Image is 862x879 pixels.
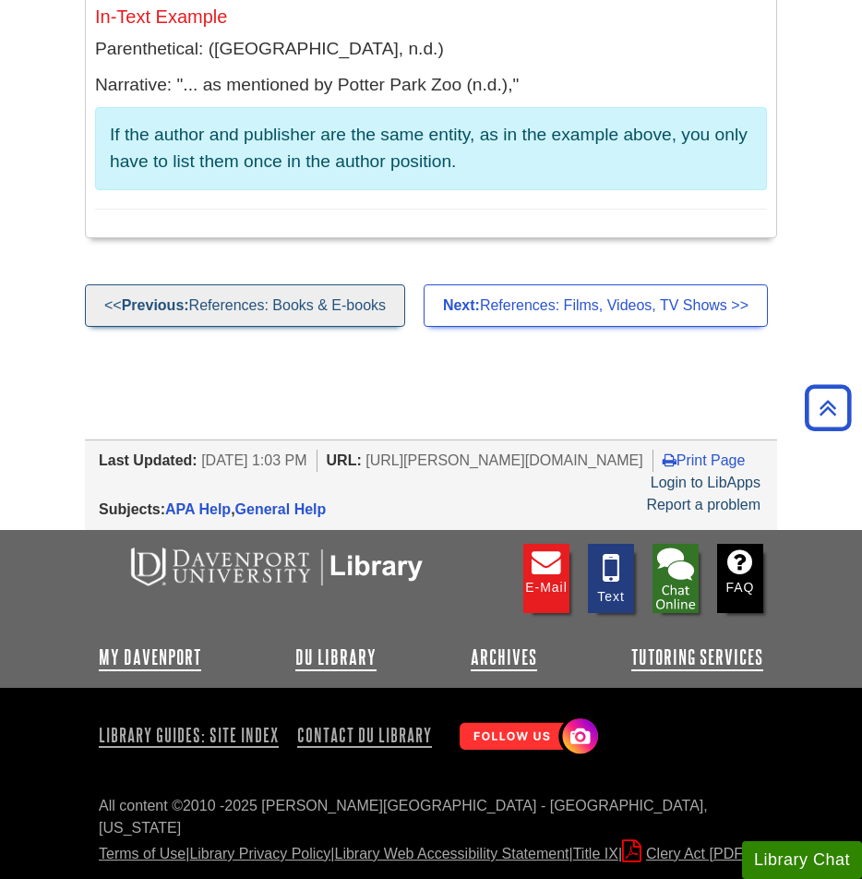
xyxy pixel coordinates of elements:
a: APA Help [165,501,231,517]
a: General Help [235,501,327,517]
a: DU Library [295,646,377,668]
img: Follow Us! Instagram [450,711,603,764]
a: Back to Top [798,395,857,420]
a: Report a problem [646,497,760,512]
a: My Davenport [99,646,201,668]
a: E-mail [523,544,569,613]
strong: Previous: [122,297,189,313]
a: Contact DU Library [290,719,439,751]
a: Library Web Accessibility Statement [335,846,569,861]
a: Terms of Use [99,846,186,861]
a: FAQ [717,544,763,613]
a: <<Previous:References: Books & E-books [85,284,405,327]
p: Parenthetical: ([GEOGRAPHIC_DATA], n.d.) [95,36,767,63]
p: If the author and publisher are the same entity, as in the example above, you only have to list t... [110,122,752,175]
span: [DATE] 1:03 PM [201,452,306,468]
span: Last Updated: [99,452,198,468]
li: Chat with Library [652,544,699,613]
span: URL: [327,452,362,468]
span: [URL][PERSON_NAME][DOMAIN_NAME] [365,452,643,468]
a: Title IX [573,846,618,861]
a: Login to LibApps [651,475,760,490]
a: Next:References: Films, Videos, TV Shows >> [424,284,768,327]
a: Print Page [663,452,746,468]
a: Clery Act [622,846,747,861]
a: Library Privacy Policy [189,846,330,861]
a: Text [588,544,634,613]
a: Archives [471,646,537,668]
i: Print Page [663,452,676,467]
strong: Next: [443,297,480,313]
p: Narrative: "... as mentioned by Potter Park Zoo (n.d.)," [95,72,767,99]
h5: In-Text Example [95,6,767,27]
img: Library Chat [652,544,699,613]
div: All content ©2010 - 2025 [PERSON_NAME][GEOGRAPHIC_DATA] - [GEOGRAPHIC_DATA], [US_STATE] | | | | [99,795,763,865]
button: Library Chat [742,841,862,879]
a: Tutoring Services [631,646,763,668]
a: Library Guides: Site Index [99,719,286,751]
span: , [165,501,326,517]
span: Subjects: [99,501,165,517]
img: DU Libraries [99,544,449,588]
